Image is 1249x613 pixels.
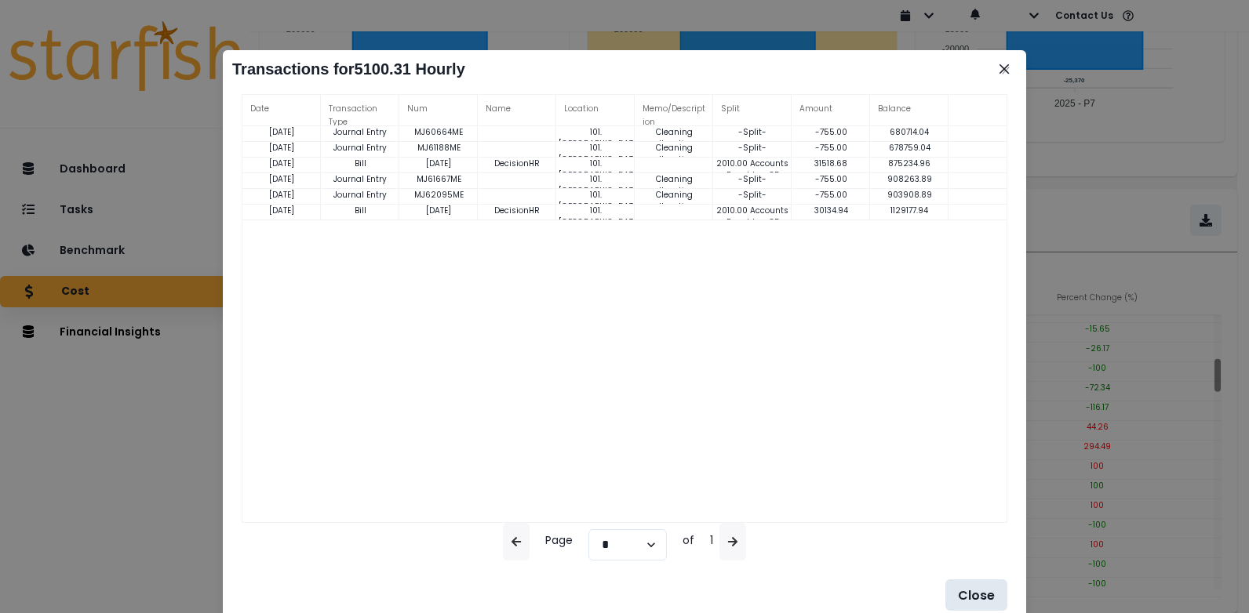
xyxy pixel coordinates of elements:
p: Journal Entry [321,189,399,201]
p: [DATE] [399,158,478,169]
p: 2010.00 Accounts Payable - QB [713,205,792,228]
p: Bill [321,158,399,169]
p: DecisionHR [478,158,556,169]
p: 30134.94 [792,205,870,216]
div: Location [556,95,635,126]
p: Cleaning allocation [635,189,713,212]
div: Memo/Description [635,95,713,126]
p: [DATE] [242,142,321,154]
p: 101. [GEOGRAPHIC_DATA] [556,205,635,240]
p: 678759.04 [870,142,949,154]
p: MJ61188ME [399,142,478,154]
p: 903908.89 [870,189,949,201]
p: of [673,523,704,560]
div: Split [713,95,792,126]
p: 680714.04 [870,126,949,138]
p: MJ61667ME [399,173,478,185]
div: Num [399,95,478,126]
p: -Split- [713,142,792,154]
button: Close [992,56,1017,82]
p: Journal Entry [321,142,399,154]
div: Amount [792,95,870,126]
p: 1 [710,532,713,560]
p: 2010.00 Accounts Payable - QB [713,158,792,181]
p: Cleaning allocation [635,173,713,197]
p: MJ60664ME [399,126,478,138]
p: Cleaning allocation [635,142,713,165]
p: Bill [321,205,399,216]
p: -Split- [713,189,792,201]
p: [DATE] [399,205,478,216]
p: Cleaning allocation [635,126,713,150]
p: -Split- [713,126,792,138]
p: 31518.68 [792,158,870,169]
p: 1129177.94 [870,205,949,216]
button: Close [945,579,1007,611]
p: [DATE] [242,205,321,216]
p: -755.00 [792,126,870,138]
p: -755.00 [792,189,870,201]
p: [DATE] [242,158,321,169]
div: Balance [870,95,949,126]
div: Transaction Type [321,95,399,126]
p: 101. [GEOGRAPHIC_DATA] [556,158,635,193]
p: 101. [GEOGRAPHIC_DATA] [556,142,635,177]
p: [DATE] [242,126,321,138]
p: MJ62095ME [399,189,478,201]
p: -755.00 [792,142,870,154]
p: -Split- [713,173,792,185]
p: Page [536,523,582,560]
p: 908263.89 [870,173,949,185]
div: Date [242,95,321,126]
p: Journal Entry [321,126,399,138]
p: DecisionHR [478,205,556,216]
p: 101. [GEOGRAPHIC_DATA] [556,126,635,161]
p: 101. [GEOGRAPHIC_DATA] [556,173,635,209]
p: 101. [GEOGRAPHIC_DATA] [556,189,635,224]
h2: Transactions for 5100.31 Hourly [232,60,1001,78]
p: [DATE] [242,189,321,201]
p: [DATE] [242,173,321,185]
div: Name [478,95,556,126]
p: 875234.96 [870,158,949,169]
p: -755.00 [792,173,870,185]
p: Journal Entry [321,173,399,185]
